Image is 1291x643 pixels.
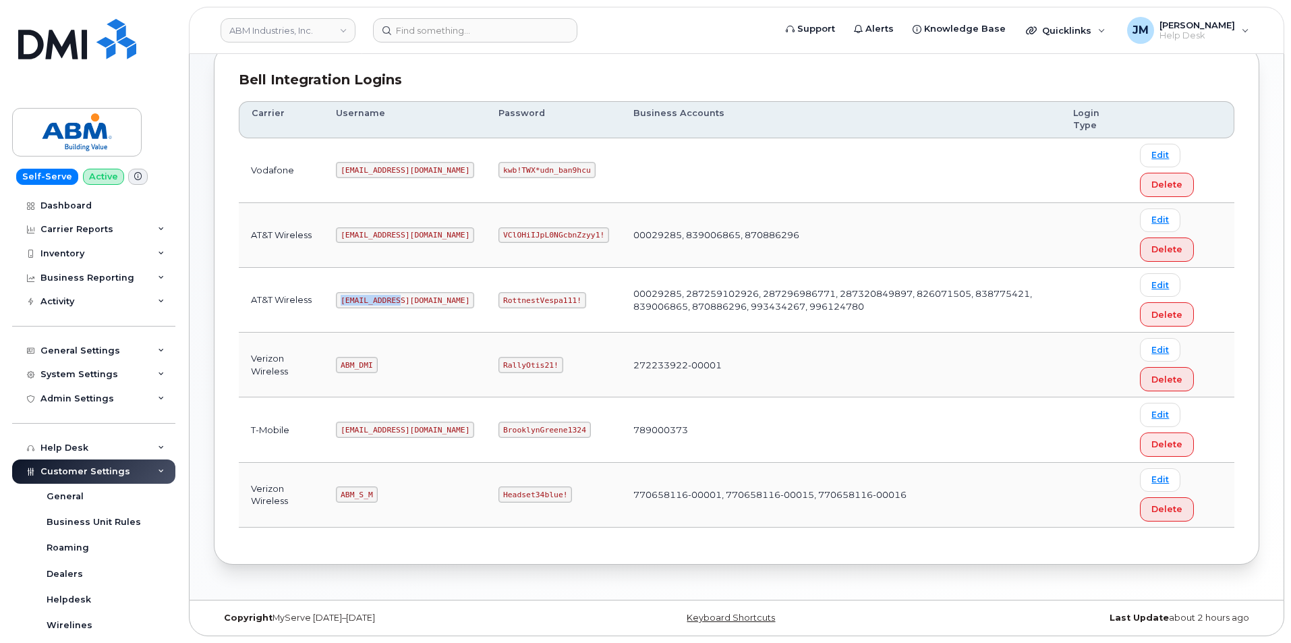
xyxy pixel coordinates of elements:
[239,138,324,203] td: Vodafone
[1140,403,1180,426] a: Edit
[239,101,324,138] th: Carrier
[336,422,474,438] code: [EMAIL_ADDRESS][DOMAIN_NAME]
[1151,503,1182,515] span: Delete
[239,203,324,268] td: AT&T Wireless
[865,22,894,36] span: Alerts
[239,70,1234,90] div: Bell Integration Logins
[1151,308,1182,321] span: Delete
[1140,338,1180,362] a: Edit
[621,203,1061,268] td: 00029285, 839006865, 870886296
[776,16,844,43] a: Support
[498,486,572,503] code: Headset34blue!
[1140,302,1194,327] button: Delete
[239,463,324,528] td: Verizon Wireless
[687,613,775,623] a: Keyboard Shortcuts
[1042,25,1091,36] span: Quicklinks
[1140,497,1194,522] button: Delete
[903,16,1015,43] a: Knowledge Base
[1140,273,1180,297] a: Edit
[621,397,1061,462] td: 789000373
[239,333,324,397] td: Verizon Wireless
[1140,432,1194,457] button: Delete
[1151,438,1182,451] span: Delete
[1140,468,1180,492] a: Edit
[239,268,324,333] td: AT&T Wireless
[486,101,621,138] th: Password
[1061,101,1128,138] th: Login Type
[1140,237,1194,262] button: Delete
[214,613,563,623] div: MyServe [DATE]–[DATE]
[621,101,1061,138] th: Business Accounts
[797,22,835,36] span: Support
[239,397,324,462] td: T-Mobile
[1140,144,1180,167] a: Edit
[924,22,1006,36] span: Knowledge Base
[1140,173,1194,197] button: Delete
[336,357,377,373] code: ABM_DMI
[1159,20,1235,30] span: [PERSON_NAME]
[498,422,590,438] code: BrooklynGreene1324
[498,357,563,373] code: RallyOtis21!
[621,268,1061,333] td: 00029285, 287259102926, 287296986771, 287320849897, 826071505, 838775421, 839006865, 870886296, 9...
[1151,178,1182,191] span: Delete
[221,18,355,43] a: ABM Industries, Inc.
[1016,17,1115,44] div: Quicklinks
[336,486,377,503] code: ABM_S_M
[336,227,474,244] code: [EMAIL_ADDRESS][DOMAIN_NAME]
[1151,243,1182,256] span: Delete
[844,16,903,43] a: Alerts
[1140,208,1180,232] a: Edit
[336,162,474,178] code: [EMAIL_ADDRESS][DOMAIN_NAME]
[621,333,1061,397] td: 272233922-00001
[1151,373,1182,386] span: Delete
[1110,613,1169,623] strong: Last Update
[373,18,577,43] input: Find something...
[498,162,595,178] code: kwb!TWX*udn_ban9hcu
[498,292,586,308] code: RottnestVespa111!
[621,463,1061,528] td: 770658116-00001, 770658116-00015, 770658116-00016
[1159,30,1235,41] span: Help Desk
[1140,367,1194,391] button: Delete
[498,227,609,244] code: VClOHiIJpL0NGcbnZzyy1!
[1118,17,1259,44] div: Jonas Mutoke
[224,613,272,623] strong: Copyright
[911,613,1259,623] div: about 2 hours ago
[324,101,486,138] th: Username
[336,292,474,308] code: [EMAIL_ADDRESS][DOMAIN_NAME]
[1132,22,1149,38] span: JM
